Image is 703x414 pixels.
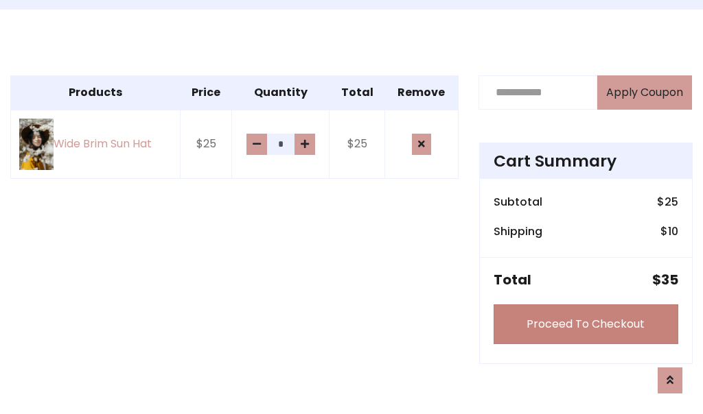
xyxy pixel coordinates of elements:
button: Apply Coupon [597,75,692,110]
span: 10 [668,223,678,239]
a: Wide Brim Sun Hat [19,119,172,170]
td: $25 [180,110,232,179]
th: Products [11,75,181,110]
th: Price [180,75,232,110]
h5: $ [652,271,678,288]
th: Total [329,75,384,110]
h6: $ [657,195,678,208]
th: Quantity [232,75,329,110]
span: 25 [665,194,678,210]
h6: Subtotal [494,195,542,208]
a: Proceed To Checkout [494,304,678,344]
h4: Cart Summary [494,151,678,171]
h6: Shipping [494,225,542,238]
h5: Total [494,271,531,288]
td: $25 [329,110,384,179]
h6: $ [660,225,678,238]
th: Remove [385,75,458,110]
span: 35 [661,270,678,289]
